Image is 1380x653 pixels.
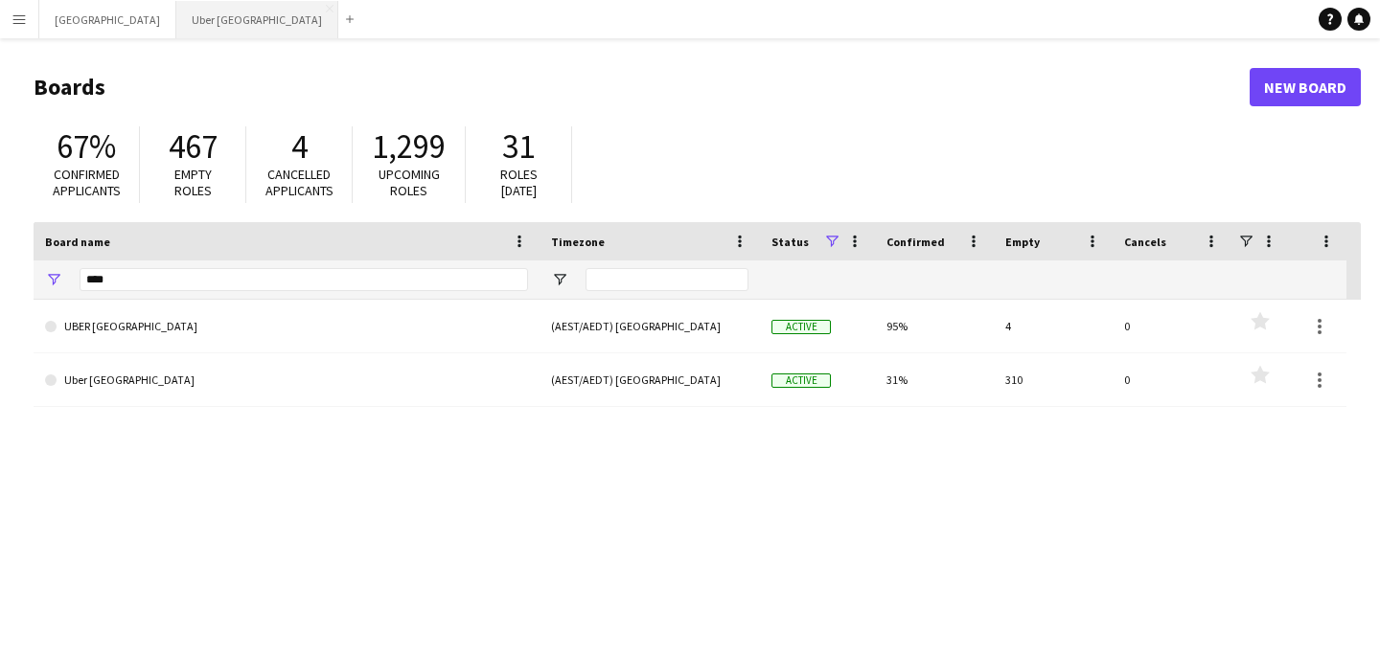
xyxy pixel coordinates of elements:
[1250,68,1361,106] a: New Board
[174,166,212,199] span: Empty roles
[45,235,110,249] span: Board name
[1124,235,1166,249] span: Cancels
[771,373,831,388] span: Active
[1005,235,1040,249] span: Empty
[502,125,535,168] span: 31
[57,125,116,168] span: 67%
[886,235,945,249] span: Confirmed
[771,235,809,249] span: Status
[1113,353,1231,406] div: 0
[53,166,121,199] span: Confirmed applicants
[80,268,528,291] input: Board name Filter Input
[994,353,1113,406] div: 310
[45,271,62,288] button: Open Filter Menu
[1113,300,1231,352] div: 0
[994,300,1113,352] div: 4
[540,353,760,406] div: (AEST/AEDT) [GEOGRAPHIC_DATA]
[586,268,748,291] input: Timezone Filter Input
[379,166,440,199] span: Upcoming roles
[176,1,338,38] button: Uber [GEOGRAPHIC_DATA]
[771,320,831,334] span: Active
[34,73,1250,101] h1: Boards
[500,166,538,199] span: Roles [DATE]
[45,300,528,353] a: UBER [GEOGRAPHIC_DATA]
[39,1,176,38] button: [GEOGRAPHIC_DATA]
[875,300,994,352] div: 95%
[540,300,760,352] div: (AEST/AEDT) [GEOGRAPHIC_DATA]
[169,125,218,168] span: 467
[265,166,333,199] span: Cancelled applicants
[291,125,308,168] span: 4
[372,125,446,168] span: 1,299
[551,271,568,288] button: Open Filter Menu
[45,353,528,407] a: Uber [GEOGRAPHIC_DATA]
[551,235,605,249] span: Timezone
[875,353,994,406] div: 31%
